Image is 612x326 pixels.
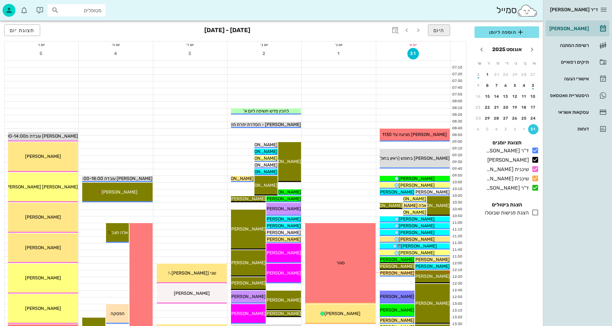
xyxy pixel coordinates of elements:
[519,127,529,131] div: 1
[475,58,483,69] th: ש׳
[428,24,450,36] button: היום
[519,124,529,134] button: 1
[450,126,464,131] div: 08:40
[450,308,464,313] div: 13:10
[501,80,511,91] button: 6
[473,69,483,80] button: 2
[510,83,520,88] div: 5
[378,257,414,262] span: [PERSON_NAME]
[484,58,492,69] th: ו׳
[528,127,538,131] div: 31
[510,91,520,102] button: 12
[483,124,493,134] button: 5
[473,102,483,113] button: 23
[450,180,464,185] div: 10:00
[519,72,529,77] div: 28
[211,176,254,181] span: [PERSON_NAME] מגן
[483,184,529,192] div: ד"ר [PERSON_NAME]
[483,147,529,155] div: ד"ר [PERSON_NAME]
[483,83,493,88] div: 8
[25,306,61,311] span: [PERSON_NAME]
[519,80,529,91] button: 4
[450,267,464,273] div: 12:10
[172,270,216,276] span: שני ([PERSON_NAME]
[259,51,270,56] span: 2
[36,51,47,56] span: 5
[548,76,589,81] div: אישורי הגעה
[483,80,493,91] button: 8
[450,294,464,300] div: 12:50
[519,102,529,113] button: 18
[510,116,520,121] div: 26
[492,116,502,121] div: 28
[450,213,464,219] div: 10:50
[414,257,450,262] span: [PERSON_NAME]
[548,43,589,48] div: רשימת המתנה
[111,230,128,235] span: אלה חצב
[528,72,538,77] div: 27
[501,102,511,113] button: 20
[528,91,538,102] button: 10
[483,127,493,131] div: 5
[519,83,529,88] div: 4
[545,88,609,103] a: היסטוריית וואטסאפ
[399,216,435,222] span: [PERSON_NAME]
[501,105,511,110] div: 20
[433,27,445,33] span: היום
[492,72,502,77] div: 31
[399,176,435,181] span: [PERSON_NAME]
[408,51,419,56] span: 31
[496,4,538,17] div: סמייל
[401,243,437,249] span: [PERSON_NAME]
[4,24,40,36] button: תצוגת יום
[450,153,464,158] div: 09:20
[519,105,529,110] div: 18
[450,200,464,205] div: 10:30
[550,7,598,13] span: ד״ר [PERSON_NAME]
[390,196,426,202] span: [PERSON_NAME]
[414,264,450,269] span: [PERSON_NAME]
[473,127,483,131] div: 6
[517,4,538,17] img: SmileCloud logo
[265,189,301,195] span: [PERSON_NAME]
[79,41,153,48] div: יום ה׳
[528,69,538,80] button: 27
[528,105,538,110] div: 17
[450,112,464,118] div: 08:20
[545,21,609,36] a: [PERSON_NAME]
[242,183,278,188] span: [PERSON_NAME]
[230,226,266,232] span: [PERSON_NAME]
[501,83,511,88] div: 6
[492,80,502,91] button: 7
[545,54,609,70] a: תיקים רפואיים
[25,214,61,220] span: [PERSON_NAME]
[528,94,538,99] div: 10
[510,105,520,110] div: 19
[528,83,538,88] div: 3
[512,58,520,69] th: ג׳
[492,94,502,99] div: 14
[483,94,493,99] div: 15
[483,105,493,110] div: 22
[450,99,464,104] div: 08:00
[230,294,266,299] span: [PERSON_NAME]
[102,189,137,195] span: [PERSON_NAME]
[265,237,301,242] span: [PERSON_NAME]
[545,71,609,86] a: אישורי הגעה
[501,124,511,134] button: 3
[450,288,464,293] div: 12:40
[265,196,301,202] span: [PERSON_NAME]
[399,250,435,256] span: [PERSON_NAME]
[265,230,301,235] span: [PERSON_NAME]
[501,72,511,77] div: 30
[242,162,278,168] span: [PERSON_NAME]
[473,105,483,110] div: 23
[5,184,78,190] span: [PERSON_NAME] [PERSON_NAME]
[548,93,589,98] div: היסטוריית וואטסאפ
[450,132,464,138] div: 08:50
[376,41,450,48] div: יום א׳
[111,311,125,316] span: הפסקה
[501,91,511,102] button: 13
[492,105,502,110] div: 21
[2,133,78,139] span: [PERSON_NAME] עובדת מ9:00-14:00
